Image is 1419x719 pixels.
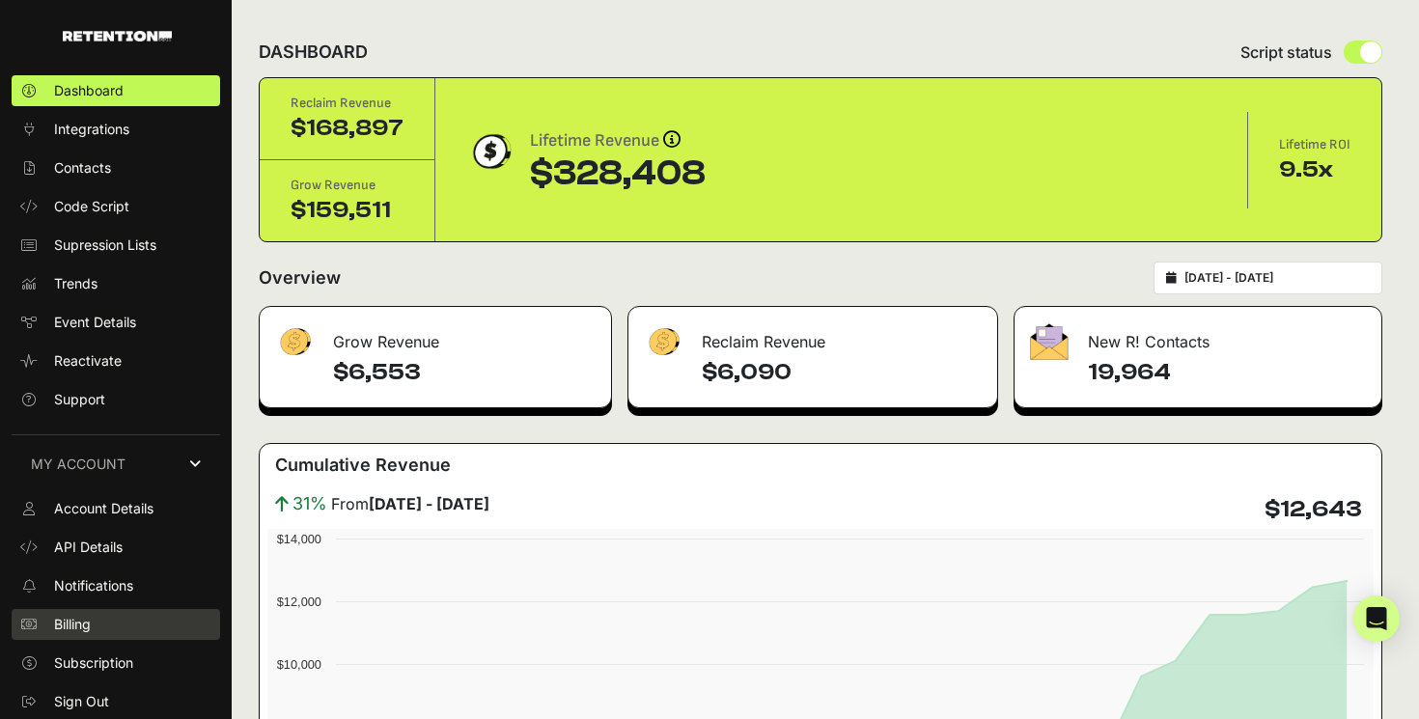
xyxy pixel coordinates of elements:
a: Contacts [12,152,220,183]
a: Account Details [12,493,220,524]
span: Reactivate [54,351,122,371]
span: From [331,492,489,515]
a: Notifications [12,570,220,601]
span: Subscription [54,653,133,673]
a: Code Script [12,191,220,222]
span: Notifications [54,576,133,595]
a: Supression Lists [12,230,220,261]
h2: Overview [259,264,341,291]
a: Support [12,384,220,415]
div: New R! Contacts [1015,307,1381,365]
a: API Details [12,532,220,563]
a: Trends [12,268,220,299]
img: fa-dollar-13500eef13a19c4ab2b9ed9ad552e47b0d9fc28b02b83b90ba0e00f96d6372e9.png [275,323,314,361]
div: $328,408 [530,154,706,193]
span: Script status [1240,41,1332,64]
img: fa-dollar-13500eef13a19c4ab2b9ed9ad552e47b0d9fc28b02b83b90ba0e00f96d6372e9.png [644,323,682,361]
a: Reactivate [12,346,220,376]
span: 31% [292,490,327,517]
a: Billing [12,609,220,640]
a: Dashboard [12,75,220,106]
span: Support [54,390,105,409]
a: Event Details [12,307,220,338]
div: Reclaim Revenue [291,94,403,113]
span: Contacts [54,158,111,178]
span: Code Script [54,197,129,216]
div: Lifetime ROI [1279,135,1350,154]
span: Event Details [54,313,136,332]
a: MY ACCOUNT [12,434,220,493]
span: API Details [54,538,123,557]
div: $159,511 [291,195,403,226]
span: Dashboard [54,81,124,100]
span: Sign Out [54,692,109,711]
text: $12,000 [277,595,321,609]
h3: Cumulative Revenue [275,452,451,479]
h4: $12,643 [1265,494,1362,525]
div: Grow Revenue [260,307,611,365]
span: MY ACCOUNT [31,455,125,474]
span: Billing [54,615,91,634]
div: Open Intercom Messenger [1353,595,1400,642]
span: Account Details [54,499,153,518]
h4: $6,090 [702,357,982,388]
div: $168,897 [291,113,403,144]
div: 9.5x [1279,154,1350,185]
img: fa-envelope-19ae18322b30453b285274b1b8af3d052b27d846a4fbe8435d1a52b978f639a2.png [1030,323,1069,360]
span: Integrations [54,120,129,139]
span: Trends [54,274,97,293]
h4: 19,964 [1088,357,1366,388]
strong: [DATE] - [DATE] [369,494,489,513]
span: Supression Lists [54,235,156,255]
a: Subscription [12,648,220,678]
h2: DASHBOARD [259,39,368,66]
a: Integrations [12,114,220,145]
div: Reclaim Revenue [628,307,997,365]
a: Sign Out [12,686,220,717]
div: Lifetime Revenue [530,127,706,154]
div: Grow Revenue [291,176,403,195]
img: Retention.com [63,31,172,41]
text: $10,000 [277,657,321,672]
h4: $6,553 [333,357,596,388]
text: $14,000 [277,532,321,546]
img: dollar-coin-05c43ed7efb7bc0c12610022525b4bbbb207c7efeef5aecc26f025e68dcafac9.png [466,127,515,176]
